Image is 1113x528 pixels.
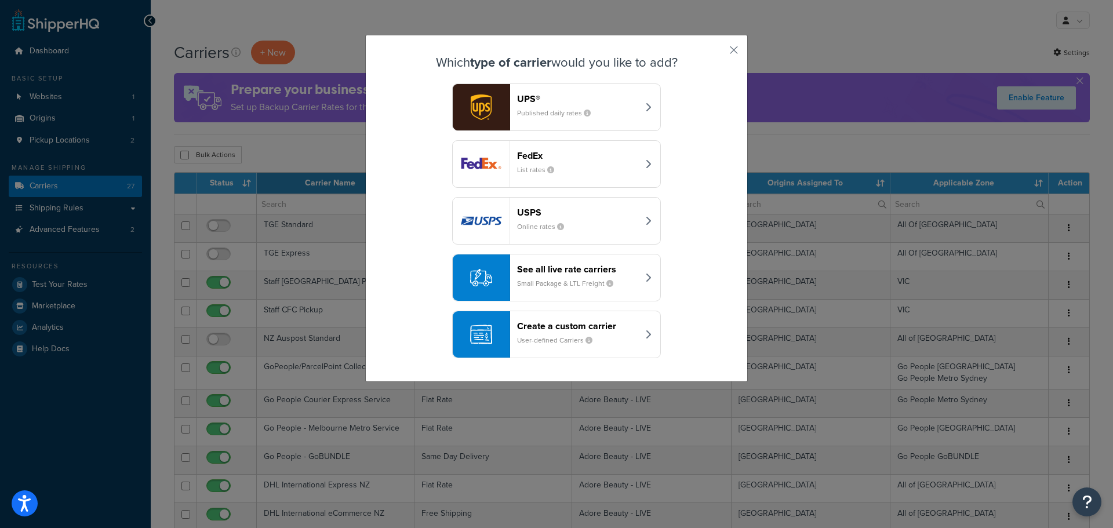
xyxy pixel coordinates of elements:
h3: Which would you like to add? [395,56,718,70]
header: UPS® [517,93,638,104]
button: fedEx logoFedExList rates [452,140,661,188]
button: See all live rate carriersSmall Package & LTL Freight [452,254,661,301]
small: List rates [517,165,563,175]
button: Open Resource Center [1072,487,1101,516]
header: FedEx [517,150,638,161]
header: Create a custom carrier [517,321,638,332]
small: User-defined Carriers [517,335,602,345]
small: Small Package & LTL Freight [517,278,623,289]
button: ups logoUPS®Published daily rates [452,83,661,131]
button: usps logoUSPSOnline rates [452,197,661,245]
button: Create a custom carrierUser-defined Carriers [452,311,661,358]
img: usps logo [453,198,510,244]
img: fedEx logo [453,141,510,187]
img: icon-carrier-liverate-becf4550.svg [470,267,492,289]
small: Online rates [517,221,573,232]
img: ups logo [453,84,510,130]
header: See all live rate carriers [517,264,638,275]
small: Published daily rates [517,108,600,118]
img: icon-carrier-custom-c93b8a24.svg [470,323,492,345]
header: USPS [517,207,638,218]
strong: type of carrier [470,53,551,72]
